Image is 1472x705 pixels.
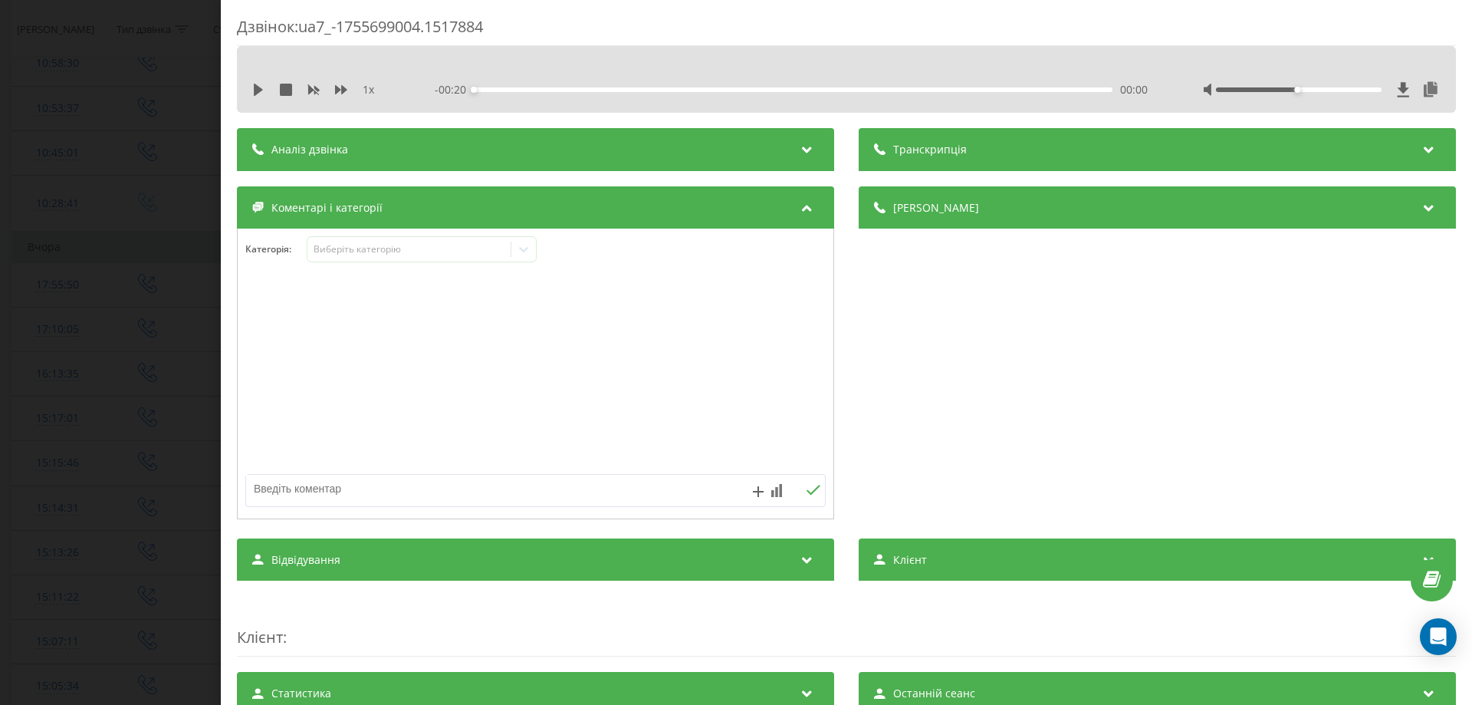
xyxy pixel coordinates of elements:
span: - 00:20 [435,82,474,97]
span: 1 x [363,82,374,97]
span: [PERSON_NAME] [893,200,979,216]
span: Відвідування [271,552,340,568]
span: Коментарі і категорії [271,200,383,216]
div: : [237,596,1456,657]
div: Дзвінок : ua7_-1755699004.1517884 [237,16,1456,46]
span: 00:00 [1120,82,1148,97]
div: Accessibility label [1295,87,1301,93]
div: Open Intercom Messenger [1420,618,1457,655]
span: Клієнт [237,627,283,647]
span: Клієнт [893,552,927,568]
span: Статистика [271,686,331,701]
span: Аналіз дзвінка [271,142,348,157]
div: Accessibility label [471,87,477,93]
span: Транскрипція [893,142,967,157]
h4: Категорія : [245,244,307,255]
div: Виберіть категорію [314,243,505,255]
span: Останній сеанс [893,686,975,701]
